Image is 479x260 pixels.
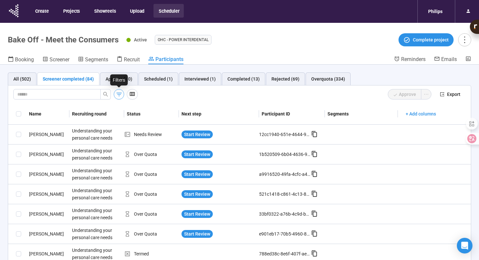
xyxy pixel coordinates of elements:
th: Next step [179,103,259,125]
button: Projects [58,4,84,18]
button: Start Review [181,150,213,158]
a: Screener [42,56,69,64]
span: OHC - Power Interdental [158,37,209,43]
div: [PERSON_NAME] [26,210,69,218]
div: Over Quota [124,230,179,237]
span: Emails [441,56,457,62]
button: Create [30,4,53,18]
div: Understanding your personal care needs [69,224,118,244]
span: Start Review [184,191,210,198]
button: more [458,33,471,46]
a: Reminders [394,56,426,64]
div: Understanding your personal care needs [69,125,118,144]
a: Booking [8,56,34,64]
div: Over Quota [124,191,179,198]
div: a9916520-49fa-4cfc-a40f-2f71e23f6ec5 [259,171,311,178]
button: + Add columns [400,109,441,119]
div: Completed (13) [227,75,260,83]
a: Participants [148,56,183,64]
span: Screener [50,56,69,63]
th: Name [26,103,69,125]
span: + Add columns [406,110,436,117]
span: Participants [155,56,183,62]
th: Participant ID [259,103,325,125]
div: Understanding your personal care needs [69,184,118,204]
a: Emails [434,56,457,64]
div: Over Quota [124,171,179,178]
span: Start Review [184,210,210,218]
span: Start Review [184,230,210,237]
div: Understanding your personal care needs [69,164,118,184]
div: [PERSON_NAME] [26,250,69,257]
span: more [460,35,469,44]
div: Interviewed (1) [184,75,216,83]
div: Over Quota [124,210,179,218]
button: Start Review [181,230,213,238]
button: Upload [125,4,149,18]
div: 521c1418-c861-4c13-84b9-040ea1450537 [259,191,311,198]
div: 33bf0322-a76b-4c9d-b958-7d9058181c47 [259,210,311,218]
div: Screener completed (84) [43,75,94,83]
h1: Bake Off - Meet the Consumers [8,35,119,44]
div: All (502) [13,75,31,83]
th: Status [124,103,179,125]
div: Overquota (334) [311,75,345,83]
span: search [103,92,108,97]
button: search [100,89,111,99]
th: Recruiting round [69,103,124,125]
div: [PERSON_NAME] [26,171,69,178]
div: 12cc1940-651e-4644-9394-3f4887b08bcb [259,131,311,138]
span: Complete project [413,36,449,43]
div: Understanding your personal care needs [69,204,118,224]
span: Start Review [184,131,210,138]
div: Termed [124,250,179,257]
span: Active [134,37,147,42]
div: Philips [424,5,446,18]
div: Scheduled (1) [144,75,173,83]
button: Start Review [181,170,213,178]
span: Start Review [184,171,210,178]
span: Export [447,91,460,98]
a: Segments [78,56,108,64]
th: Segments [325,103,398,125]
div: [PERSON_NAME] [26,230,69,237]
span: Recruit [124,56,140,63]
span: Reminders [401,56,426,62]
span: Segments [85,56,108,63]
div: 788ed38c-8e6f-407f-ae89-435d377ed5e1 [259,250,311,257]
button: Start Review [181,130,213,138]
div: Filters [110,74,128,85]
div: Understanding your personal care needs [69,145,118,164]
div: [PERSON_NAME] [26,131,69,138]
button: Complete project [399,33,454,46]
div: 1b520509-6b04-4636-9252-9d645aa509dc [259,151,311,158]
div: e901eb17-70b5-4960-8b01-5181b65d1649 [259,230,311,237]
button: Start Review [181,190,213,198]
span: export [440,92,444,97]
span: Start Review [184,151,210,158]
button: Start Review [181,210,213,218]
button: Scheduler [153,4,184,18]
span: Booking [15,56,34,63]
div: Approved (0) [106,75,132,83]
div: Open Intercom Messenger [457,238,472,253]
button: exportExport [435,89,466,99]
div: [PERSON_NAME] [26,151,69,158]
div: [PERSON_NAME] [26,191,69,198]
div: Needs Review [124,131,179,138]
button: Showreels [89,4,120,18]
div: Over Quota [124,151,179,158]
div: Rejected (69) [271,75,299,83]
a: Recruit [117,56,140,64]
